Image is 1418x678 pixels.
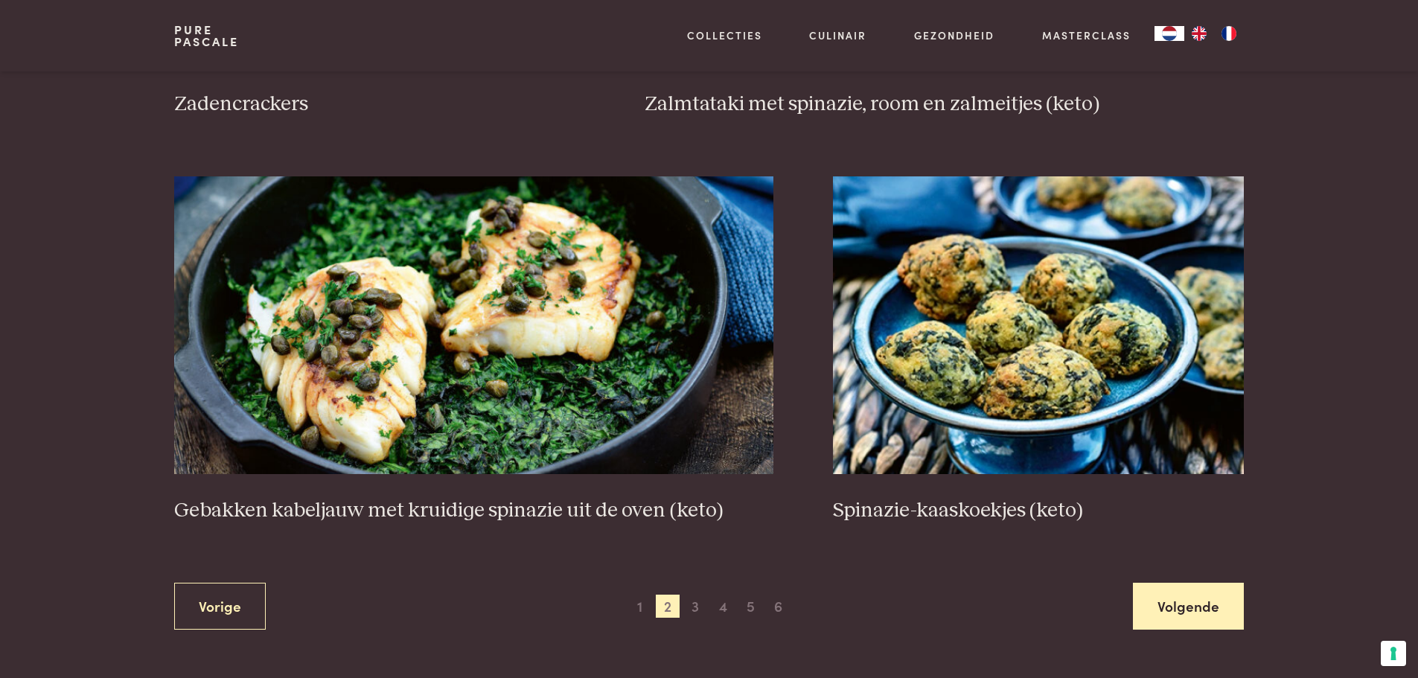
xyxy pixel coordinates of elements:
[174,24,239,48] a: PurePascale
[687,28,762,43] a: Collecties
[1133,583,1244,630] a: Volgende
[1184,26,1214,41] a: EN
[1184,26,1244,41] ul: Language list
[1154,26,1244,41] aside: Language selected: Nederlands
[174,176,773,523] a: Gebakken kabeljauw met kruidige spinazie uit de oven (keto) Gebakken kabeljauw met kruidige spina...
[645,92,1244,118] h3: Zalmtataki met spinazie, room en zalmeitjes (keto)
[833,176,1244,523] a: Spinazie-kaaskoekjes (keto) Spinazie-kaaskoekjes (keto)
[809,28,866,43] a: Culinair
[174,176,773,474] img: Gebakken kabeljauw met kruidige spinazie uit de oven (keto)
[833,176,1244,474] img: Spinazie-kaaskoekjes (keto)
[656,595,680,618] span: 2
[628,595,652,618] span: 1
[1214,26,1244,41] a: FR
[914,28,994,43] a: Gezondheid
[767,595,791,618] span: 6
[174,583,266,630] a: Vorige
[683,595,707,618] span: 3
[1042,28,1131,43] a: Masterclass
[711,595,735,618] span: 4
[1154,26,1184,41] a: NL
[1154,26,1184,41] div: Language
[174,92,585,118] h3: Zadencrackers
[174,498,773,524] h3: Gebakken kabeljauw met kruidige spinazie uit de oven (keto)
[738,595,762,618] span: 5
[1381,641,1406,666] button: Uw voorkeuren voor toestemming voor trackingtechnologieën
[833,498,1244,524] h3: Spinazie-kaaskoekjes (keto)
